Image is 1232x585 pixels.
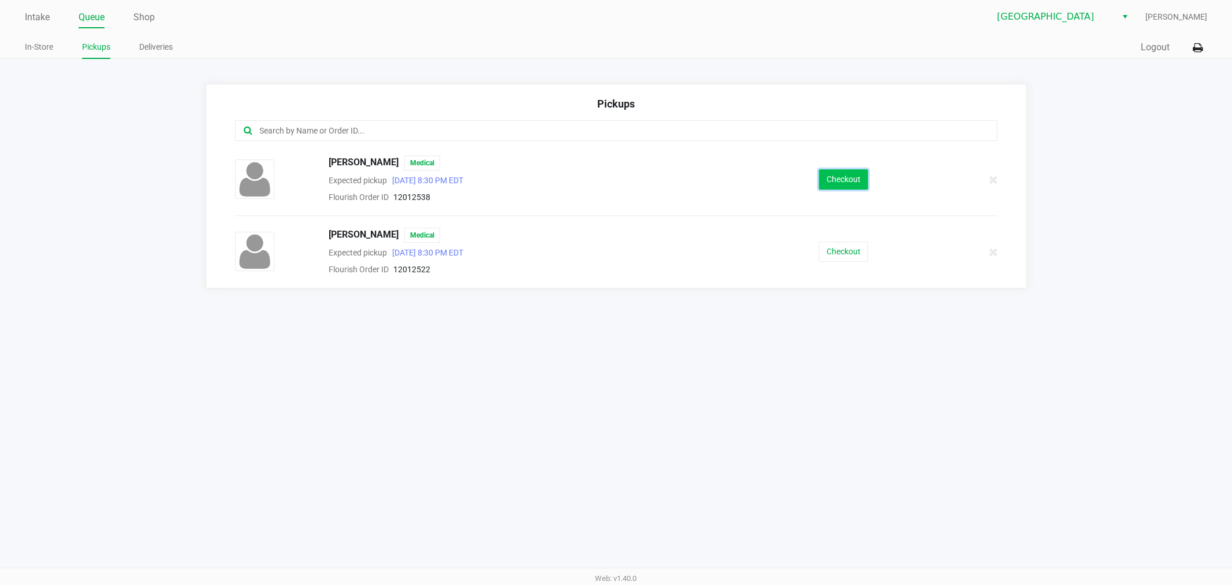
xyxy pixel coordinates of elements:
span: [DATE] 8:30 PM EDT [387,248,463,257]
a: Intake [25,9,50,25]
span: Expected pickup [329,248,387,257]
span: Flourish Order ID [329,192,389,202]
span: Expected pickup [329,176,387,185]
span: [PERSON_NAME] [329,155,399,171]
span: Medical [404,155,440,171]
input: Search by Name or Order ID... [259,124,928,138]
span: [DATE] 8:30 PM EDT [387,176,463,185]
span: Pickups [597,98,635,110]
button: Select [1116,6,1133,27]
button: Checkout [819,169,868,190]
span: [GEOGRAPHIC_DATA] [997,10,1110,24]
span: [PERSON_NAME] [1145,11,1207,23]
a: In-Store [25,40,53,54]
a: Pickups [82,40,110,54]
span: 12012522 [393,265,430,274]
span: [PERSON_NAME] [329,228,399,243]
span: Flourish Order ID [329,265,389,274]
button: Checkout [819,242,868,262]
span: 12012538 [393,192,430,202]
span: Medical [404,228,440,243]
a: Shop [133,9,155,25]
span: Web: v1.40.0 [595,574,637,583]
a: Queue [79,9,105,25]
a: Deliveries [139,40,173,54]
button: Logout [1141,40,1170,54]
